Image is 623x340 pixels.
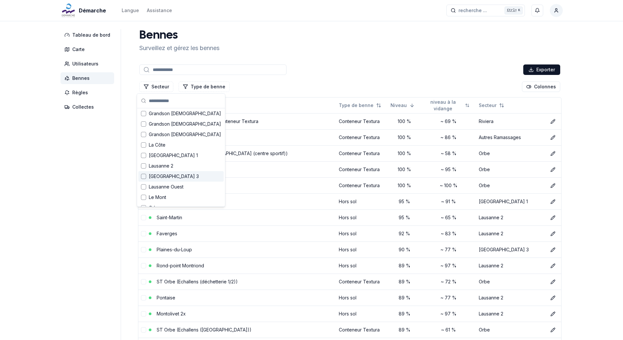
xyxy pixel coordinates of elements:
[390,295,419,301] div: 89 %
[141,263,146,268] button: select-row
[157,327,251,332] a: ST Orbe (Echallens ([GEOGRAPHIC_DATA]))
[424,295,474,301] div: ~ 77 %
[339,102,373,109] span: Type de benne
[476,113,545,129] td: Riviera
[424,327,474,333] div: ~ 61 %
[147,7,172,14] a: Assistance
[336,209,388,225] td: Hors sol
[476,209,545,225] td: Lausanne 2
[476,145,545,161] td: Orbe
[475,100,508,111] button: Not sorted. Click to sort ascending.
[61,7,109,14] a: Démarche
[139,44,219,53] p: Surveillez et gérez les bennes
[72,61,98,67] span: Utilisateurs
[459,7,487,14] span: recherche ...
[61,29,117,41] a: Tableau de bord
[141,231,146,236] button: select-row
[157,247,192,252] a: Plaines-du-Loup
[336,242,388,258] td: Hors sol
[476,177,545,193] td: Orbe
[523,64,560,75] div: Exporter
[390,134,419,141] div: 100 %
[336,306,388,322] td: Hors sol
[336,161,388,177] td: Conteneur Textura
[139,81,173,92] button: Filtrer les lignes
[424,182,474,189] div: ~ 100 %
[476,322,545,338] td: Orbe
[476,129,545,145] td: Autres Ramassages
[149,110,221,117] span: Grandson [DEMOGRAPHIC_DATA]
[149,142,165,148] span: La Côte
[424,134,474,141] div: ~ 86 %
[390,150,419,157] div: 100 %
[336,274,388,290] td: Conteneur Textura
[141,215,146,220] button: select-row
[72,32,110,38] span: Tableau de bord
[424,246,474,253] div: ~ 77 %
[141,311,146,316] button: select-row
[79,7,106,14] span: Démarche
[149,194,166,201] span: Le Mont
[476,225,545,242] td: Lausanne 2
[424,118,474,125] div: ~ 69 %
[336,145,388,161] td: Conteneur Textura
[141,295,146,300] button: select-row
[157,295,175,300] a: Pontaise
[390,262,419,269] div: 89 %
[61,3,76,18] img: Démarche Logo
[336,113,388,129] td: Conteneur Textura
[157,231,177,236] a: Faverges
[336,258,388,274] td: Hors sol
[424,311,474,317] div: ~ 97 %
[390,230,419,237] div: 92 %
[390,118,419,125] div: 100 %
[336,193,388,209] td: Hors sol
[72,104,94,110] span: Collectes
[446,5,525,16] button: recherche ...Ctrl+K
[476,193,545,209] td: [GEOGRAPHIC_DATA] 1
[390,182,419,189] div: 100 %
[61,72,117,84] a: Bennes
[424,99,463,112] span: niveau à la vidange
[390,102,407,109] span: Niveau
[476,274,545,290] td: Orbe
[149,173,199,180] span: [GEOGRAPHIC_DATA] 3
[420,100,474,111] button: Not sorted. Click to sort ascending.
[390,246,419,253] div: 90 %
[61,44,117,55] a: Carte
[476,306,545,322] td: Lausanne 2
[390,278,419,285] div: 89 %
[387,100,419,111] button: Sorted descending. Click to sort ascending.
[336,225,388,242] td: Hors sol
[336,290,388,306] td: Hors sol
[139,29,219,42] h1: Bennes
[424,150,474,157] div: ~ 58 %
[479,102,496,109] span: Secteur
[476,290,545,306] td: Lausanne 2
[336,129,388,145] td: Conteneur Textura
[149,152,198,159] span: [GEOGRAPHIC_DATA] 1
[390,166,419,173] div: 100 %
[335,100,385,111] button: Not sorted. Click to sort ascending.
[476,242,545,258] td: [GEOGRAPHIC_DATA] 3
[424,230,474,237] div: ~ 83 %
[390,214,419,221] div: 95 %
[476,161,545,177] td: Orbe
[179,81,230,92] button: Filtrer les lignes
[61,58,117,70] a: Utilisateurs
[72,46,85,53] span: Carte
[122,7,139,14] button: Langue
[336,177,388,193] td: Conteneur Textura
[336,322,388,338] td: Conteneur Textura
[157,279,238,284] a: ST Orbe (Echallens (déchetterie 1/2))
[72,89,88,96] span: Règles
[424,166,474,173] div: ~ 95 %
[141,327,146,332] button: select-row
[149,131,221,138] span: Grandson [DEMOGRAPHIC_DATA]
[149,205,160,211] span: Orbe
[424,214,474,221] div: ~ 65 %
[61,87,117,98] a: Règles
[157,263,204,268] a: Rond-point Montriond
[476,258,545,274] td: Lausanne 2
